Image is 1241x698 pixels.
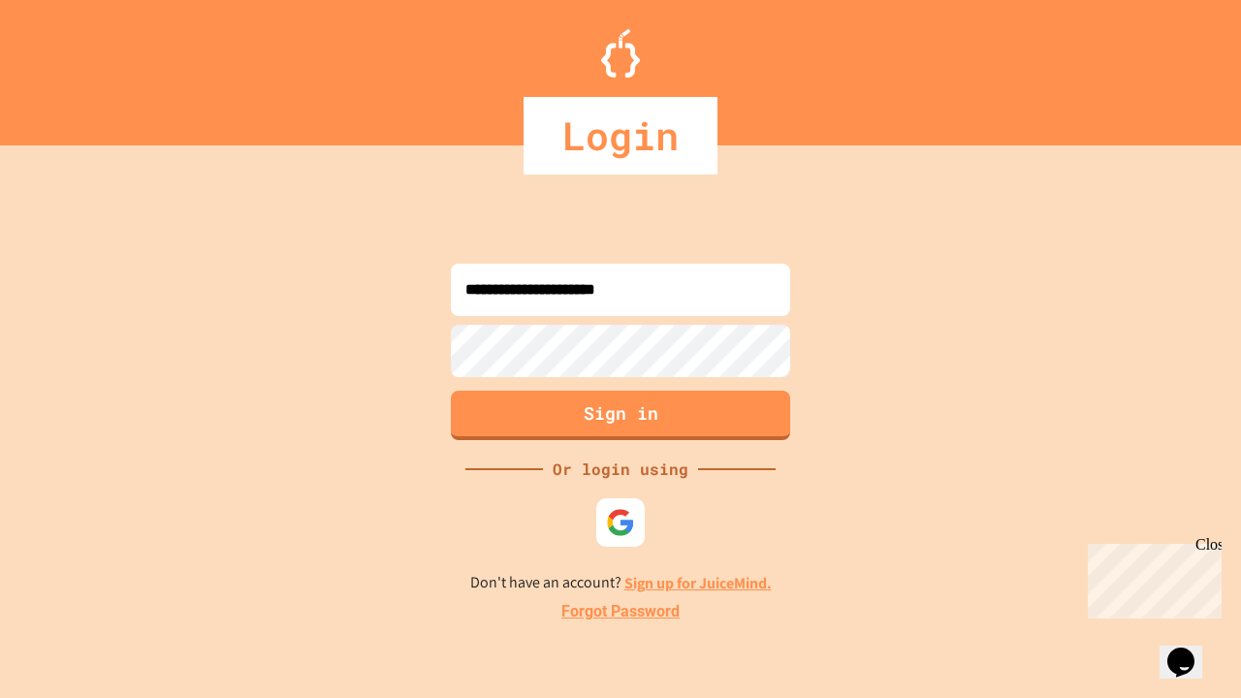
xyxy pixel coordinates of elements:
div: Login [524,97,717,174]
div: Chat with us now!Close [8,8,134,123]
iframe: chat widget [1080,536,1222,619]
div: Or login using [543,458,698,481]
button: Sign in [451,391,790,440]
img: Logo.svg [601,29,640,78]
p: Don't have an account? [470,571,772,595]
a: Sign up for JuiceMind. [624,573,772,593]
img: google-icon.svg [606,508,635,537]
a: Forgot Password [561,600,680,623]
iframe: chat widget [1160,620,1222,679]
